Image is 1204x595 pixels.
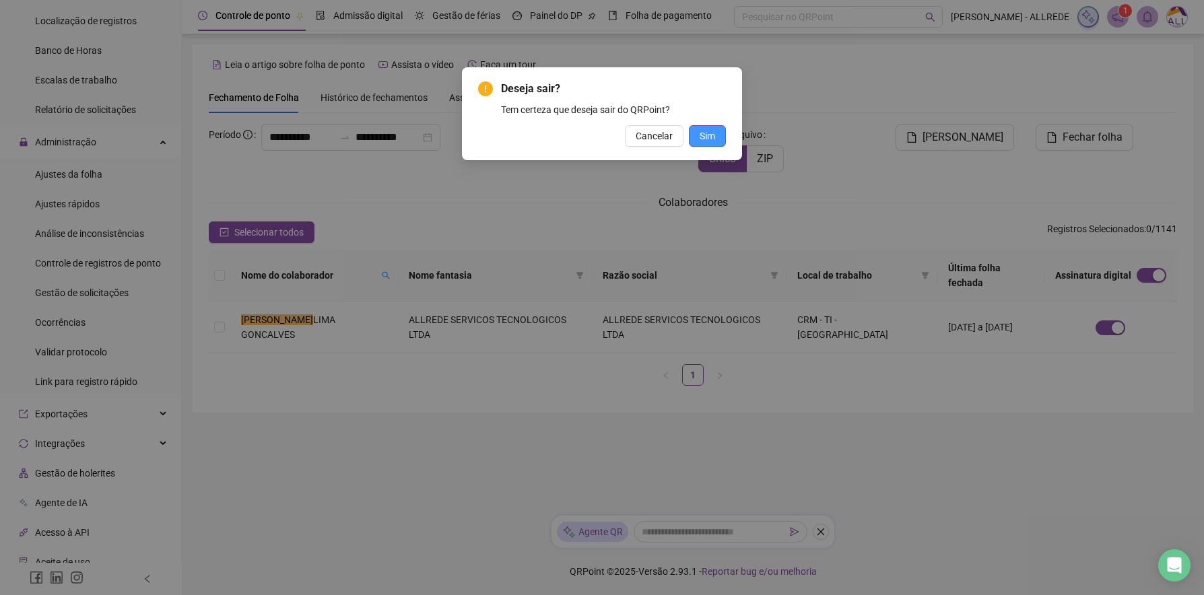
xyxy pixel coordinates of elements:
[625,125,683,147] button: Cancelar
[501,102,726,117] div: Tem certeza que deseja sair do QRPoint?
[636,129,673,143] span: Cancelar
[501,81,726,97] span: Deseja sair?
[1158,549,1191,582] div: Open Intercom Messenger
[478,81,493,96] span: exclamation-circle
[700,129,715,143] span: Sim
[689,125,726,147] button: Sim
